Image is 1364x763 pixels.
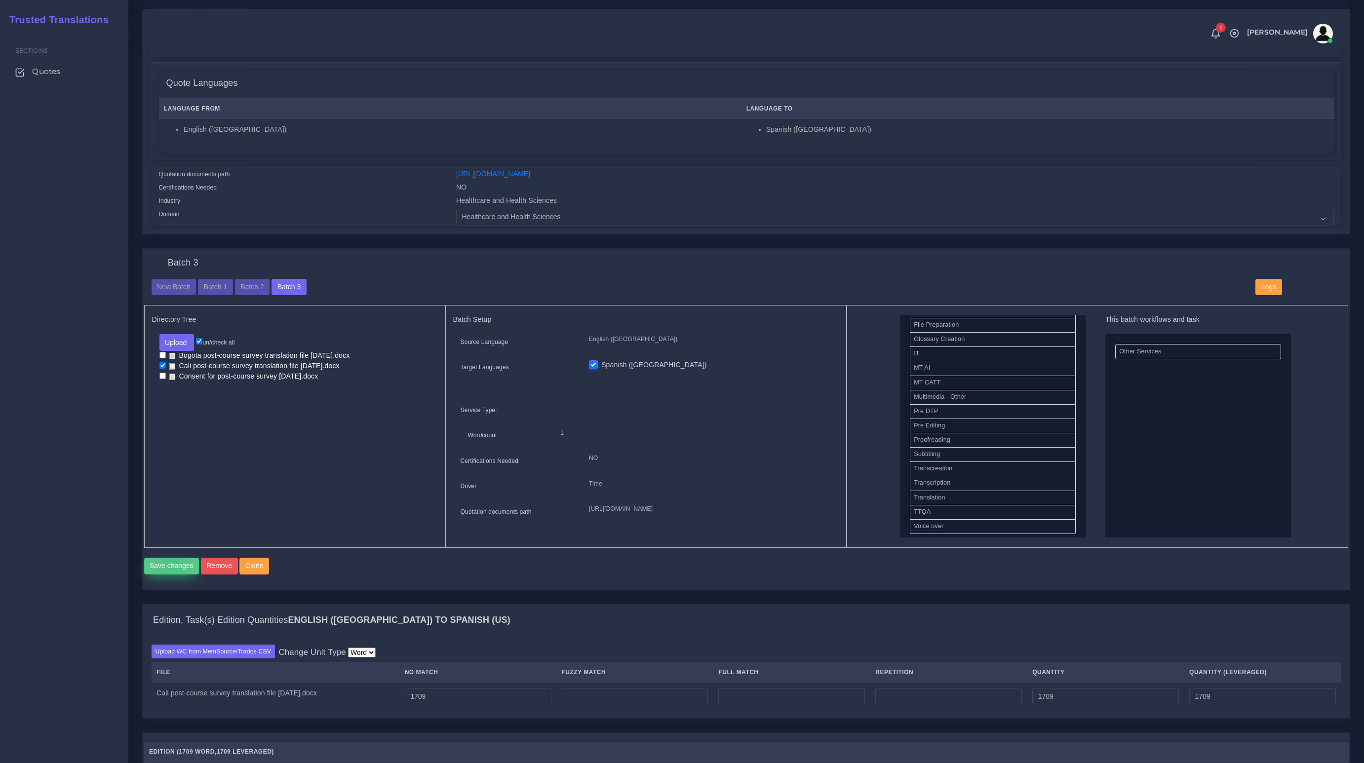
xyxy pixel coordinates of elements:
img: avatar [1313,24,1333,43]
th: Language To [741,99,1333,119]
li: IT [910,346,1076,361]
td: Cali post-course survey translation file [DATE].docx [152,682,400,710]
th: Quantity [1027,662,1184,683]
a: [PERSON_NAME]avatar [1242,24,1336,43]
a: 1 [1207,28,1224,39]
div: Healthcare and Health Sciences [449,195,1341,209]
li: Pre Editing [910,419,1076,433]
li: MT AI [910,361,1076,376]
a: Trusted Translations [2,12,109,28]
button: Batch 3 [272,279,306,296]
a: Bogota post-course survey translation file [DATE].docx [166,351,353,360]
b: English ([GEOGRAPHIC_DATA]) TO Spanish (US) [288,615,510,625]
span: 1 [1216,23,1226,33]
div: NO [449,182,1341,195]
th: Edition ( , ) [144,742,1349,762]
a: Batch 1 [198,282,233,290]
li: Voice over [910,519,1076,534]
th: No Match [399,662,556,683]
button: New Batch [152,279,196,296]
h4: Quote Languages [166,78,238,89]
p: 1 [560,428,823,438]
a: Consent for post-course survey [DATE].docx [166,372,322,381]
button: Batch 1 [198,279,233,296]
th: Fuzzy Match [556,662,713,683]
a: Quotes [7,61,121,82]
span: 1709 Leveraged [217,748,272,755]
p: Time [589,479,831,489]
label: Certifications Needed [159,183,217,192]
li: Multimedia - Other [910,390,1076,405]
span: [PERSON_NAME] [1247,29,1308,36]
label: Quotation documents path [159,170,230,179]
h5: This batch workflows and task [1105,315,1291,324]
label: Wordcount [468,431,497,440]
th: File [152,662,400,683]
label: Change Unit Type [279,646,346,658]
li: Pre DTP [910,404,1076,419]
li: Glossary Creation [910,332,1076,347]
span: Sections [15,47,48,54]
li: Translation [910,491,1076,505]
label: Domain [159,210,180,219]
label: Driver [461,482,477,491]
h5: Batch Setup [453,315,839,324]
button: Upload [159,334,195,351]
h5: Directory Tree [152,315,437,324]
th: Full Match [713,662,870,683]
li: Spanish ([GEOGRAPHIC_DATA]) [766,124,1328,135]
a: Cali post-course survey translation file [DATE].docx [166,361,343,371]
th: Quantity (Leveraged) [1184,662,1341,683]
button: Batch 2 [235,279,270,296]
th: Repetition [870,662,1027,683]
label: Spanish ([GEOGRAPHIC_DATA]) [601,360,706,370]
label: Certifications Needed [461,457,519,465]
button: Save changes [144,558,199,574]
button: Remove [201,558,238,574]
a: Batch 3 [272,282,306,290]
div: Edition, Task(s) Edition QuantitiesEnglish ([GEOGRAPHIC_DATA]) TO Spanish (US) [143,605,1350,636]
label: Quotation documents path [461,507,532,516]
span: Logs [1261,283,1276,291]
label: un/check all [196,338,234,347]
li: Subtitling [910,447,1076,462]
li: English ([GEOGRAPHIC_DATA]) [184,124,736,135]
li: File Preparation [910,318,1076,333]
p: English ([GEOGRAPHIC_DATA]) [589,334,831,344]
div: Edition, Task(s) Edition QuantitiesEnglish ([GEOGRAPHIC_DATA]) TO Spanish (US) [143,636,1350,719]
th: Language From [159,99,741,119]
button: Logs [1255,279,1282,296]
li: Transcreation [910,461,1076,476]
label: Target Languages [461,363,509,372]
li: TTQA [910,505,1076,520]
label: Industry [159,196,181,205]
label: Service Type: [461,406,497,415]
h4: Edition, Task(s) Edition Quantities [153,615,510,626]
span: 1709 Word [179,748,214,755]
li: Other Services [1115,344,1281,359]
a: Remove [201,558,240,574]
li: Proofreading [910,433,1076,448]
a: New Batch [152,282,196,290]
span: Quotes [32,66,60,77]
button: Clone [239,558,269,574]
a: Batch 2 [235,282,270,290]
label: Source Language [461,338,508,346]
li: Transcription [910,476,1076,491]
li: MT CATT [910,376,1076,390]
p: [URL][DOMAIN_NAME] [589,504,831,514]
h2: Trusted Translations [2,14,109,26]
label: Upload WC from MemSource/Trados CSV [152,645,275,658]
input: un/check all [196,338,202,344]
a: Clone [239,558,271,574]
p: NO [589,453,831,463]
a: [URL][DOMAIN_NAME] [456,170,530,178]
h4: Batch 3 [168,258,198,268]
